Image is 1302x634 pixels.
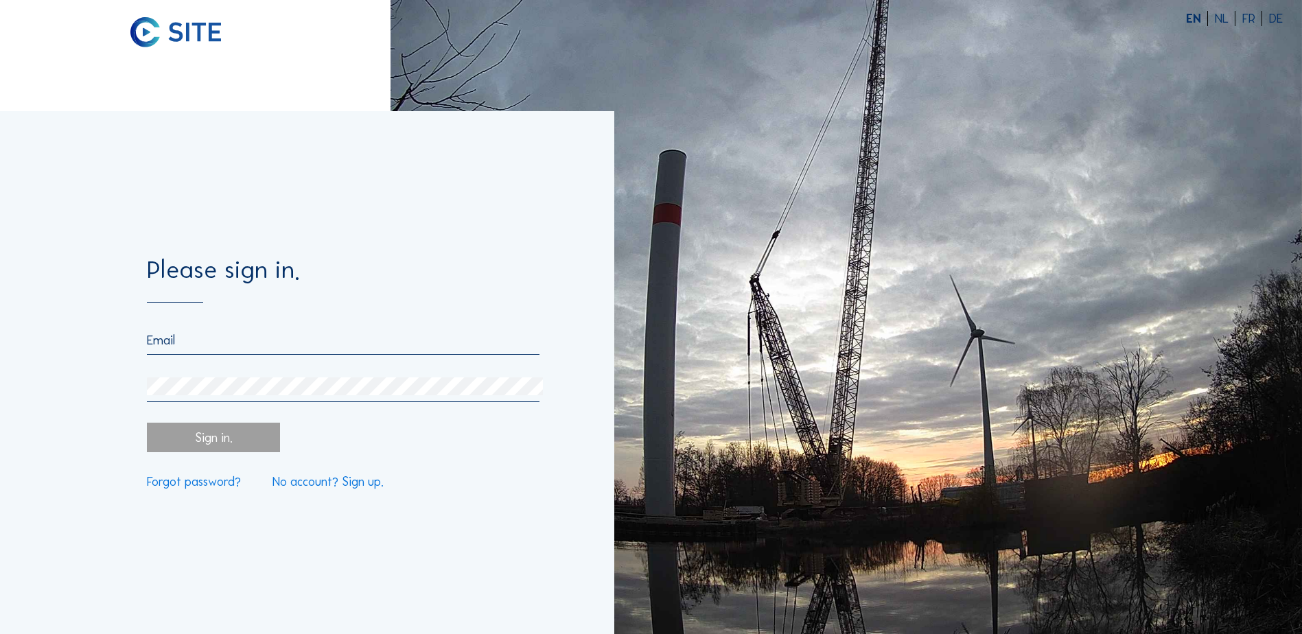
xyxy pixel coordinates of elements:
[130,17,222,48] img: C-SITE logo
[147,257,539,303] div: Please sign in.
[1242,12,1262,25] div: FR
[1215,12,1235,25] div: NL
[1269,12,1283,25] div: DE
[147,333,539,348] input: Email
[147,475,241,488] a: Forgot password?
[272,475,384,488] a: No account? Sign up.
[147,423,279,452] div: Sign in.
[1186,12,1208,25] div: EN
